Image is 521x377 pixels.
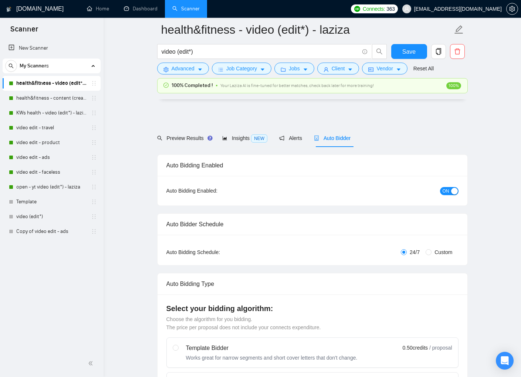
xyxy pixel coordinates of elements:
[372,48,386,55] span: search
[3,41,101,56] li: New Scanner
[218,67,223,72] span: bars
[186,344,358,353] div: Template Bidder
[303,67,308,72] span: caret-down
[403,344,428,352] span: 0.50 credits
[16,194,87,209] a: Template
[314,136,319,141] span: robot
[454,25,464,34] span: edit
[163,83,169,88] span: check-circle
[91,199,97,205] span: holder
[166,187,264,195] div: Auto Bidding Enabled:
[16,209,87,224] a: video (edit*)
[163,67,169,72] span: setting
[166,273,459,294] div: Auto Bidding Type
[413,64,434,73] a: Reset All
[166,248,264,256] div: Auto Bidding Schedule:
[16,135,87,150] a: video edit - product
[222,136,227,141] span: area-chart
[6,63,17,69] span: search
[20,59,49,73] span: My Scanners
[87,6,109,12] a: homeHome
[16,224,87,239] a: Copy of video edit - ads
[496,352,514,370] div: Open Intercom Messenger
[3,59,101,239] li: My Scanners
[222,135,267,141] span: Insights
[91,80,97,86] span: holder
[197,67,203,72] span: caret-down
[91,140,97,146] span: holder
[161,20,453,39] input: Scanner name...
[407,248,423,256] span: 24/7
[16,165,87,180] a: video edit - faceless
[354,6,360,12] img: upwork-logo.png
[212,63,271,74] button: barsJob Categorycaret-down
[260,67,265,72] span: caret-down
[162,47,359,56] input: Search Freelance Jobs...
[220,83,374,88] span: Your Laziza AI is fine-tuned for better matches, check back later for more training!
[186,354,358,361] div: Works great for narrow segments and short cover letters that don't change.
[16,150,87,165] a: video edit - ads
[446,82,461,89] span: 100%
[372,44,387,59] button: search
[166,303,459,314] h4: Select your bidding algorithm:
[362,63,407,74] button: idcardVendorcaret-down
[362,49,367,54] span: info-circle
[251,134,267,143] span: NEW
[91,228,97,234] span: holder
[450,44,465,59] button: delete
[432,48,446,55] span: copy
[402,47,416,56] span: Save
[289,64,300,73] span: Jobs
[274,63,314,74] button: folderJobscaret-down
[431,44,446,59] button: copy
[332,64,345,73] span: Client
[91,154,97,160] span: holder
[506,6,518,12] a: setting
[324,67,329,72] span: user
[166,214,459,235] div: Auto Bidder Schedule
[172,81,213,90] span: 100% Completed !
[281,67,286,72] span: folder
[226,64,257,73] span: Job Category
[207,135,213,141] div: Tooltip anchor
[91,184,97,190] span: holder
[432,248,455,256] span: Custom
[172,6,200,12] a: searchScanner
[91,125,97,131] span: holder
[279,135,302,141] span: Alerts
[16,91,87,106] a: health&fitness - content (creat*) - laziza
[279,136,284,141] span: notification
[4,24,44,39] span: Scanner
[91,214,97,220] span: holder
[506,3,518,15] button: setting
[391,44,427,59] button: Save
[450,48,464,55] span: delete
[396,67,401,72] span: caret-down
[9,41,95,56] a: New Scanner
[6,3,11,15] img: logo
[363,5,385,13] span: Connects:
[157,136,162,141] span: search
[348,67,353,72] span: caret-down
[166,155,459,176] div: Auto Bidding Enabled
[88,360,95,367] span: double-left
[166,316,321,330] span: Choose the algorithm for you bidding. The price per proposal does not include your connects expen...
[91,95,97,101] span: holder
[429,344,452,351] span: / proposal
[5,60,17,72] button: search
[157,63,209,74] button: settingAdvancedcaret-down
[16,120,87,135] a: video edit - travel
[376,64,393,73] span: Vendor
[91,110,97,116] span: holder
[368,67,373,72] span: idcard
[16,180,87,194] a: open - yt video (edit*) - laziza
[157,135,210,141] span: Preview Results
[172,64,194,73] span: Advanced
[91,169,97,175] span: holder
[386,5,395,13] span: 363
[16,76,87,91] a: health&fitness - video (edit*) - laziza
[317,63,359,74] button: userClientcaret-down
[404,6,409,11] span: user
[314,135,351,141] span: Auto Bidder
